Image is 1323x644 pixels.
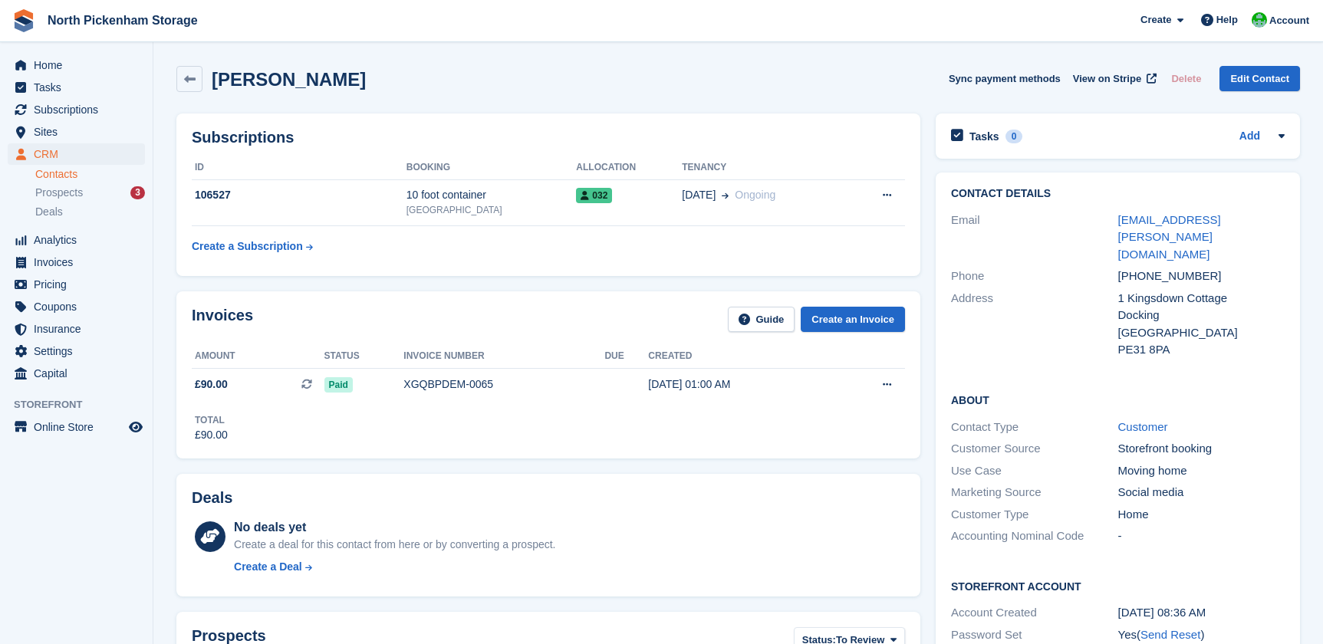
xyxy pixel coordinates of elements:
div: 1 Kingsdown Cottage [1118,290,1285,307]
span: CRM [34,143,126,165]
div: Customer Type [951,506,1118,524]
a: Deals [35,204,145,220]
span: Coupons [34,296,126,317]
span: Storefront [14,397,153,412]
a: menu [8,229,145,251]
a: Create a Subscription [192,232,313,261]
a: menu [8,416,145,438]
div: Email [951,212,1118,264]
div: Customer Source [951,440,1118,458]
a: View on Stripe [1067,66,1160,91]
div: Total [195,413,228,427]
a: menu [8,251,145,273]
span: Subscriptions [34,99,126,120]
a: menu [8,296,145,317]
span: View on Stripe [1073,71,1141,87]
div: Docking [1118,307,1285,324]
th: Booking [406,156,577,180]
div: [GEOGRAPHIC_DATA] [406,203,577,217]
span: Prospects [35,186,83,200]
span: Home [34,54,126,76]
a: menu [8,99,145,120]
a: Guide [728,307,795,332]
div: Create a deal for this contact from here or by converting a prospect. [234,537,555,553]
span: £90.00 [195,376,228,393]
a: menu [8,54,145,76]
span: Help [1216,12,1238,28]
span: Invoices [34,251,126,273]
div: [DATE] 08:36 AM [1118,604,1285,622]
div: No deals yet [234,518,555,537]
div: Contact Type [951,419,1118,436]
span: Account [1269,13,1309,28]
div: Social media [1118,484,1285,501]
div: 3 [130,186,145,199]
div: Yes [1118,626,1285,644]
div: 106527 [192,187,406,203]
a: menu [8,274,145,295]
div: Storefront booking [1118,440,1285,458]
div: [GEOGRAPHIC_DATA] [1118,324,1285,342]
div: Account Created [951,604,1118,622]
button: Sync payment methods [949,66,1061,91]
span: 032 [576,188,612,203]
th: Status [324,344,404,369]
span: Settings [34,340,126,362]
span: Pricing [34,274,126,295]
span: Insurance [34,318,126,340]
h2: [PERSON_NAME] [212,69,366,90]
a: North Pickenham Storage [41,8,204,33]
a: Edit Contact [1219,66,1300,91]
a: Create a Deal [234,559,555,575]
a: Create an Invoice [801,307,905,332]
button: Delete [1165,66,1207,91]
span: Paid [324,377,353,393]
h2: Deals [192,489,232,507]
span: Tasks [34,77,126,98]
a: Contacts [35,167,145,182]
div: £90.00 [195,427,228,443]
div: 0 [1005,130,1023,143]
a: menu [8,318,145,340]
span: Create [1140,12,1171,28]
h2: Invoices [192,307,253,332]
img: stora-icon-8386f47178a22dfd0bd8f6a31ec36ba5ce8667c1dd55bd0f319d3a0aa187defe.svg [12,9,35,32]
th: Amount [192,344,324,369]
a: menu [8,363,145,384]
th: ID [192,156,406,180]
span: Capital [34,363,126,384]
a: Prospects 3 [35,185,145,201]
span: [DATE] [682,187,716,203]
th: Due [604,344,648,369]
div: Password Set [951,626,1118,644]
th: Tenancy [682,156,847,180]
span: Ongoing [735,189,775,201]
a: menu [8,77,145,98]
h2: About [951,392,1285,407]
h2: Subscriptions [192,129,905,146]
div: [PHONE_NUMBER] [1118,268,1285,285]
a: Add [1239,128,1260,146]
span: Sites [34,121,126,143]
div: [DATE] 01:00 AM [648,376,833,393]
h2: Contact Details [951,188,1285,200]
div: Use Case [951,462,1118,480]
div: Phone [951,268,1118,285]
span: Online Store [34,416,126,438]
th: Invoice number [403,344,604,369]
div: 10 foot container [406,187,577,203]
div: Marketing Source [951,484,1118,501]
a: Preview store [127,418,145,436]
th: Created [648,344,833,369]
a: menu [8,143,145,165]
div: Accounting Nominal Code [951,527,1118,545]
div: XGQBPDEM-0065 [403,376,604,393]
div: Create a Subscription [192,238,303,255]
th: Allocation [576,156,682,180]
a: Customer [1118,420,1168,433]
h2: Tasks [969,130,999,143]
div: - [1118,527,1285,545]
a: menu [8,121,145,143]
span: Deals [35,205,63,219]
div: Create a Deal [234,559,302,575]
